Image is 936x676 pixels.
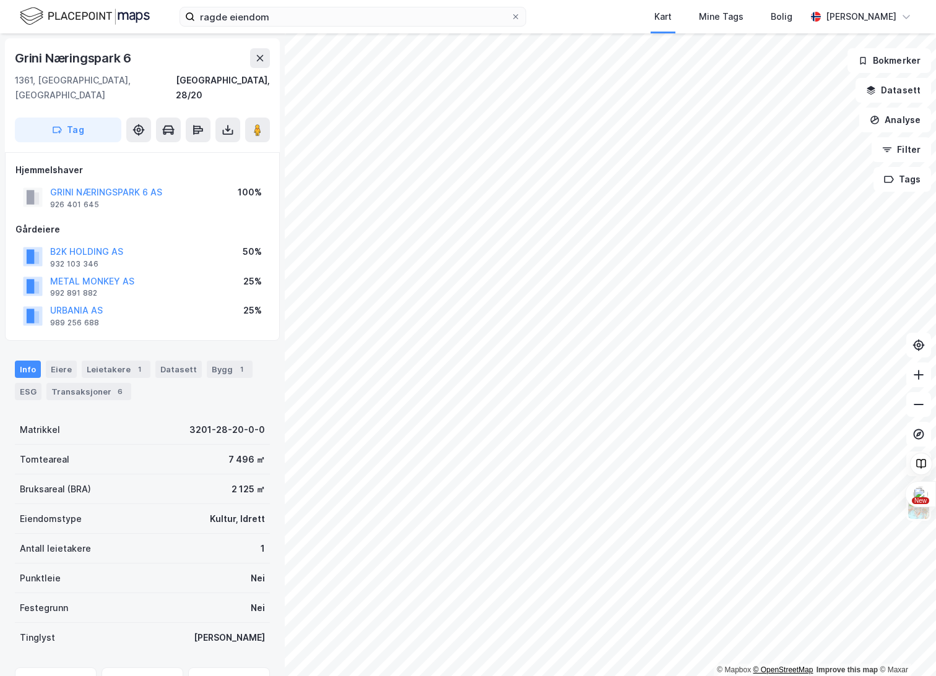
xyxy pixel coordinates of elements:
[859,108,931,132] button: Analyse
[20,541,91,556] div: Antall leietakere
[20,6,150,27] img: logo.f888ab2527a4732fd821a326f86c7f29.svg
[232,482,265,497] div: 2 125 ㎡
[261,541,265,556] div: 1
[210,511,265,526] div: Kultur, Idrett
[46,361,77,378] div: Eiere
[235,363,248,375] div: 1
[46,383,131,400] div: Transaksjoner
[189,422,265,437] div: 3201-28-20-0-0
[50,288,97,298] div: 992 891 882
[654,9,672,24] div: Kart
[817,665,878,674] a: Improve this map
[872,137,931,162] button: Filter
[20,601,68,615] div: Festegrunn
[20,482,91,497] div: Bruksareal (BRA)
[874,617,936,676] div: Kontrollprogram for chat
[717,665,751,674] a: Mapbox
[243,303,262,318] div: 25%
[155,361,202,378] div: Datasett
[753,665,813,674] a: OpenStreetMap
[50,259,98,269] div: 932 103 346
[15,361,41,378] div: Info
[238,185,262,200] div: 100%
[228,452,265,467] div: 7 496 ㎡
[20,571,61,586] div: Punktleie
[251,571,265,586] div: Nei
[699,9,743,24] div: Mine Tags
[15,48,134,68] div: Grini Næringspark 6
[243,274,262,289] div: 25%
[15,73,176,103] div: 1361, [GEOGRAPHIC_DATA], [GEOGRAPHIC_DATA]
[20,630,55,645] div: Tinglyst
[195,7,511,26] input: Søk på adresse, matrikkel, gårdeiere, leietakere eller personer
[20,511,82,526] div: Eiendomstype
[20,422,60,437] div: Matrikkel
[15,118,121,142] button: Tag
[15,222,269,237] div: Gårdeiere
[856,78,931,103] button: Datasett
[207,361,253,378] div: Bygg
[847,48,931,73] button: Bokmerker
[873,167,931,192] button: Tags
[874,617,936,676] iframe: Chat Widget
[133,363,145,375] div: 1
[176,73,270,103] div: [GEOGRAPHIC_DATA], 28/20
[82,361,150,378] div: Leietakere
[50,318,99,328] div: 989 256 688
[251,601,265,615] div: Nei
[771,9,792,24] div: Bolig
[194,630,265,645] div: [PERSON_NAME]
[15,383,41,400] div: ESG
[20,452,69,467] div: Tomteareal
[50,200,99,210] div: 926 401 645
[114,385,126,398] div: 6
[15,163,269,178] div: Hjemmelshaver
[826,9,896,24] div: [PERSON_NAME]
[243,244,262,259] div: 50%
